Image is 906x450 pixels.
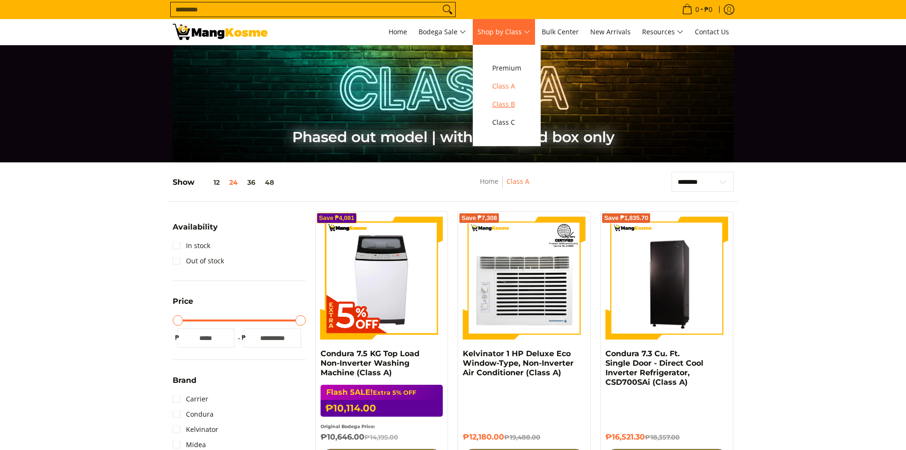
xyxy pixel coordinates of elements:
summary: Open [173,377,196,391]
a: Kelvinator 1 HP Deluxe Eco Window-Type, Non-Inverter Air Conditioner (Class A) [463,349,574,377]
a: Kelvinator [173,422,218,437]
a: Bodega Sale [414,19,471,45]
a: In stock [173,238,210,253]
summary: Open [173,298,193,312]
h6: ₱16,521.30 [605,432,728,442]
span: • [679,4,715,15]
img: Condura 7.5 KG Top Load Non-Inverter Washing Machine (Class A) [321,217,443,340]
nav: Main Menu [277,19,734,45]
summary: Open [173,223,218,238]
a: Contact Us [690,19,734,45]
del: ₱18,357.00 [645,433,680,441]
h6: ₱12,180.00 [463,432,585,442]
span: Class A [492,80,521,92]
button: 12 [195,179,224,186]
span: ₱0 [703,6,714,13]
button: Search [440,2,455,17]
span: Resources [642,26,683,38]
a: Class B [487,95,526,113]
span: Home [389,27,407,36]
span: Premium [492,62,521,74]
button: 24 [224,179,243,186]
span: 0 [694,6,701,13]
a: Class A [507,177,529,186]
a: Class C [487,113,526,131]
img: Condura 7.3 Cu. Ft. Single Door - Direct Cool Inverter Refrigerator, CSD700SAi (Class A) [605,218,728,338]
h5: Show [173,178,279,187]
a: Carrier [173,391,208,407]
a: Condura [173,407,214,422]
nav: Breadcrumbs [424,176,586,197]
img: Kelvinator 1 HP Deluxe Eco Window-Type, Non-Inverter Air Conditioner (Class A) [463,217,585,340]
span: Brand [173,377,196,384]
a: Class A [487,77,526,95]
del: ₱19,488.00 [504,433,540,441]
a: Shop by Class [473,19,535,45]
img: Class A | Mang Kosme [173,24,268,40]
span: Save ₱1,835.70 [604,215,648,221]
span: New Arrivals [590,27,631,36]
h6: ₱10,646.00 [321,432,443,442]
span: Class B [492,99,521,110]
button: 48 [260,179,279,186]
span: Class C [492,117,521,129]
span: Save ₱7,308 [461,215,497,221]
span: Bodega Sale [419,26,466,38]
span: ₱ [239,333,249,342]
a: Premium [487,59,526,77]
span: Price [173,298,193,305]
a: Home [480,177,498,186]
a: New Arrivals [585,19,635,45]
h6: ₱10,114.00 [321,400,443,417]
span: Availability [173,223,218,231]
span: Save ₱4,081 [319,215,355,221]
button: 36 [243,179,260,186]
a: Condura 7.3 Cu. Ft. Single Door - Direct Cool Inverter Refrigerator, CSD700SAi (Class A) [605,349,703,387]
a: Bulk Center [537,19,584,45]
span: Contact Us [695,27,729,36]
span: Shop by Class [477,26,530,38]
span: ₱ [173,333,182,342]
a: Resources [637,19,688,45]
del: ₱14,195.00 [364,433,398,441]
a: Out of stock [173,253,224,269]
span: Bulk Center [542,27,579,36]
small: Original Bodega Price: [321,424,375,429]
a: Home [384,19,412,45]
a: Condura 7.5 KG Top Load Non-Inverter Washing Machine (Class A) [321,349,419,377]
